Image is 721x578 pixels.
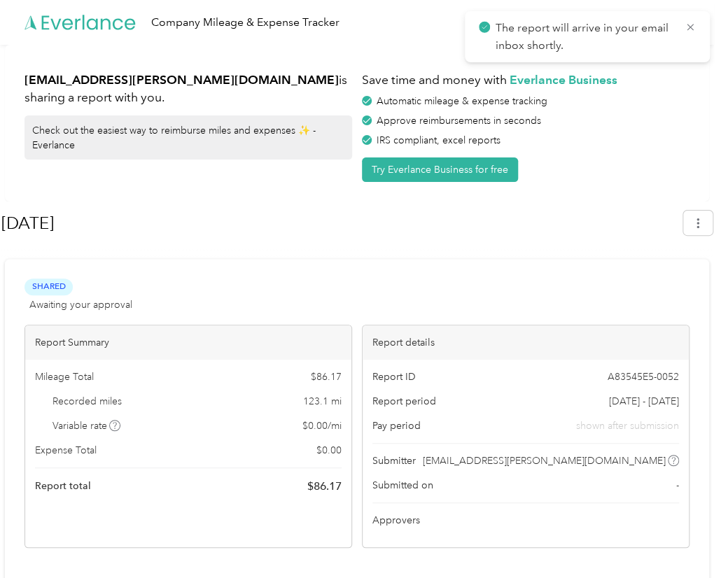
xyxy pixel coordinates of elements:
[303,394,342,409] span: 123.1 mi
[311,369,342,384] span: $ 86.17
[372,394,436,409] span: Report period
[372,369,416,384] span: Report ID
[676,478,679,493] span: -
[362,71,689,89] h1: Save time and money with
[35,369,94,384] span: Mileage Total
[35,479,91,493] span: Report total
[495,20,674,54] p: The report will arrive in your email inbox shortly.
[608,369,679,384] span: A83545E5-0052
[307,478,342,495] span: $ 86.17
[372,453,416,468] span: Submitter
[576,418,679,433] span: shown after submission
[316,443,342,458] span: $ 0.00
[25,325,351,360] div: Report Summary
[372,478,433,493] span: Submitted on
[24,279,73,295] span: Shared
[377,95,547,107] span: Automatic mileage & expense tracking
[377,115,541,127] span: Approve reimbursements in seconds
[372,418,421,433] span: Pay period
[52,418,121,433] span: Variable rate
[609,394,679,409] span: [DATE] - [DATE]
[24,115,352,160] div: Check out the easiest way to reimburse miles and expenses ✨ - Everlance
[1,206,673,240] h1: Jun 2025
[151,14,339,31] div: Company Mileage & Expense Tracker
[362,157,518,182] button: Try Everlance Business for free
[35,443,97,458] span: Expense Total
[372,513,420,528] span: Approvers
[24,72,339,87] strong: [EMAIL_ADDRESS][PERSON_NAME][DOMAIN_NAME]
[29,297,132,312] span: Awaiting your approval
[510,72,617,87] strong: Everlance Business
[52,394,122,409] span: Recorded miles
[302,418,342,433] span: $ 0.00 / mi
[24,71,352,106] h1: is sharing a report with you.
[423,453,666,468] span: [EMAIL_ADDRESS][PERSON_NAME][DOMAIN_NAME]
[363,325,689,360] div: Report details
[377,134,500,146] span: IRS compliant, excel reports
